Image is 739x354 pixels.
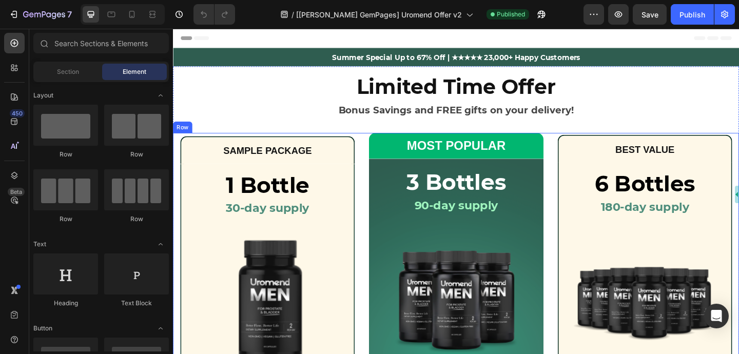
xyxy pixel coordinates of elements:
[67,8,72,21] p: 7
[33,240,46,249] span: Text
[33,214,98,224] div: Row
[8,188,25,196] div: Beta
[641,10,658,19] span: Save
[254,120,361,135] strong: MOST POPULAR
[152,320,169,337] span: Toggle open
[10,109,25,117] div: 450
[180,83,436,95] strong: Bonus Savings and FREE gifts on your delivery!
[57,188,148,203] strong: 30-day supply
[704,304,729,328] div: Open Intercom Messenger
[263,185,354,200] strong: 90-day supply
[123,67,146,76] span: Element
[152,87,169,104] span: Toggle open
[33,299,98,308] div: Heading
[296,9,462,20] span: [[PERSON_NAME] GemPages] Uromend Offer v2
[33,33,169,53] input: Search Sections & Elements
[671,4,714,25] button: Publish
[459,154,568,183] strong: 6 Bottles
[497,10,525,19] span: Published
[57,67,79,76] span: Section
[4,4,76,25] button: 7
[173,29,739,354] iframe: Design area
[33,150,98,159] div: Row
[193,4,235,25] div: Undo/Redo
[291,9,294,20] span: /
[104,299,169,308] div: Text Block
[465,186,561,201] strong: 180-day supply
[679,9,705,20] div: Publish
[200,49,417,76] strong: Limited Time Offer
[633,4,667,25] button: Save
[33,91,53,100] span: Layout
[481,126,545,137] span: BEST VALUE
[152,236,169,252] span: Toggle open
[54,127,150,139] span: SAMPLE PACKAGE
[2,103,19,112] div: Row
[254,152,362,182] strong: 3 Bottles
[33,324,52,333] span: Button
[104,150,169,159] div: Row
[104,214,169,224] div: Row
[57,155,148,185] strong: 1 Bottle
